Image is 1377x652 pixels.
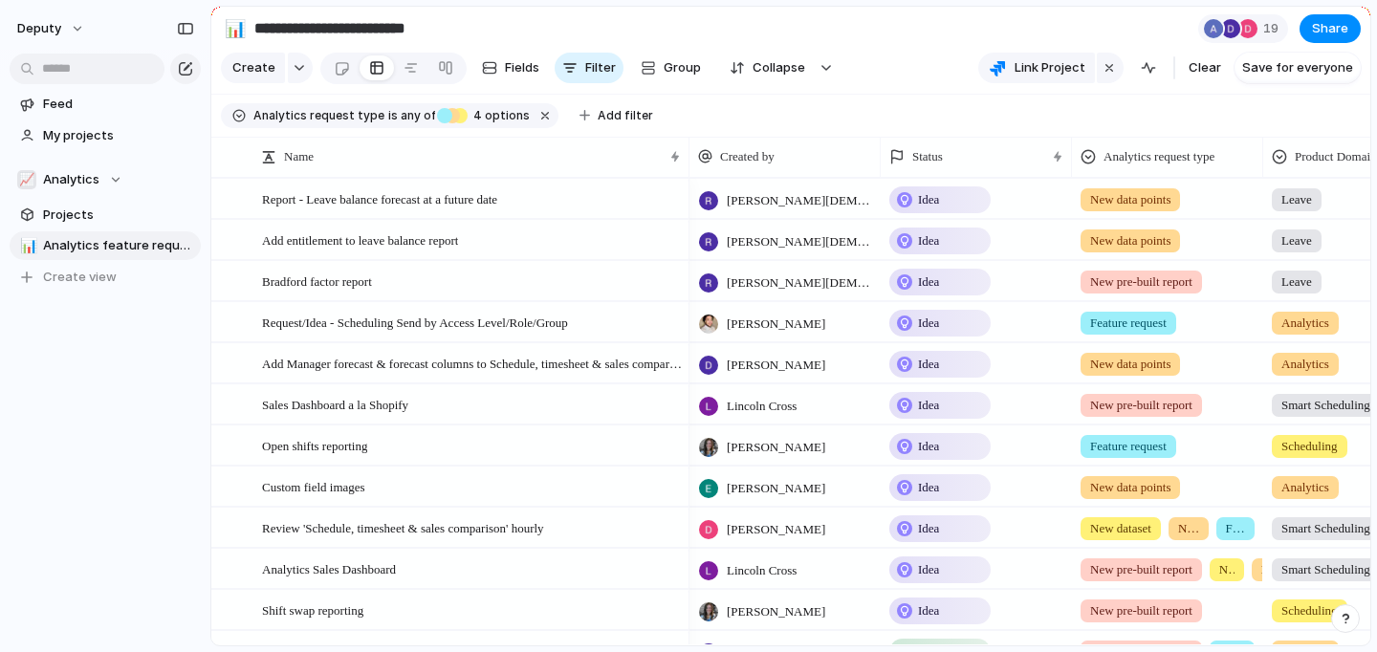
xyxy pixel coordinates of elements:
[727,356,825,375] span: [PERSON_NAME]
[468,108,485,122] span: 4
[1281,560,1370,579] span: Smart Scheduling
[43,170,99,189] span: Analytics
[43,95,194,114] span: Feed
[398,107,435,124] span: any of
[1281,355,1329,374] span: Analytics
[1281,314,1329,333] span: Analytics
[262,270,372,292] span: Bradford factor report
[262,393,408,415] span: Sales Dashboard a la Shopify
[978,53,1095,83] button: Link Project
[262,475,365,497] span: Custom field images
[1226,519,1245,538] span: Feature request
[727,479,825,498] span: [PERSON_NAME]
[918,355,939,374] span: Idea
[474,53,547,83] button: Fields
[384,105,439,126] button: isany of
[10,90,201,119] a: Feed
[1090,519,1151,538] span: New dataset
[262,311,568,333] span: Request/Idea - Scheduling Send by Access Level/Role/Group
[918,437,939,456] span: Idea
[727,397,797,416] span: Lincoln Cross
[437,105,534,126] button: 4 options
[468,107,530,124] span: options
[10,231,201,260] a: 📊Analytics feature requests
[918,231,939,250] span: Idea
[1090,601,1192,620] span: New pre-built report
[727,273,872,293] span: [PERSON_NAME][DEMOGRAPHIC_DATA]
[631,53,710,83] button: Group
[1178,519,1199,538] span: New data points
[9,13,95,44] button: deputy
[262,557,396,579] span: Analytics Sales Dashboard
[1235,53,1361,83] button: Save for everyone
[918,560,939,579] span: Idea
[727,520,825,539] span: [PERSON_NAME]
[10,263,201,292] button: Create view
[232,58,275,77] span: Create
[727,315,825,334] span: [PERSON_NAME]
[918,314,939,333] span: Idea
[727,232,872,251] span: [PERSON_NAME][DEMOGRAPHIC_DATA]
[568,102,665,129] button: Add filter
[1263,19,1284,38] span: 19
[1281,231,1312,250] span: Leave
[727,438,825,457] span: [PERSON_NAME]
[1300,14,1361,43] button: Share
[262,187,497,209] span: Report - Leave balance forecast at a future date
[1189,58,1221,77] span: Clear
[918,396,939,415] span: Idea
[918,190,939,209] span: Idea
[43,126,194,145] span: My projects
[1090,231,1170,250] span: New data points
[1090,478,1170,497] span: New data points
[1181,53,1229,83] button: Clear
[17,170,36,189] div: 📈
[43,206,194,225] span: Projects
[1090,560,1192,579] span: New pre-built report
[720,147,775,166] span: Created by
[727,602,825,621] span: [PERSON_NAME]
[10,165,201,194] button: 📈Analytics
[43,268,117,287] span: Create view
[918,272,939,292] span: Idea
[918,478,939,497] span: Idea
[262,352,683,374] span: Add Manager forecast & forecast columns to Schedule, timesheet & sales comparison report
[388,107,398,124] span: is
[262,434,367,456] span: Open shifts reporting
[585,58,616,77] span: Filter
[20,235,33,257] div: 📊
[220,13,251,44] button: 📊
[253,107,384,124] span: Analytics request type
[10,121,201,150] a: My projects
[1219,560,1235,579] span: New dataset
[1281,272,1312,292] span: Leave
[10,201,201,229] a: Projects
[43,236,194,255] span: Analytics feature requests
[1090,314,1167,333] span: Feature request
[1090,272,1192,292] span: New pre-built report
[1261,560,1277,579] span: New data points
[912,147,943,166] span: Status
[727,561,797,580] span: Lincoln Cross
[1090,190,1170,209] span: New data points
[1090,355,1170,374] span: New data points
[262,228,458,250] span: Add entitlement to leave balance report
[664,58,701,77] span: Group
[262,516,544,538] span: Review 'Schedule, timesheet & sales comparison' hourly
[505,58,539,77] span: Fields
[1090,396,1192,415] span: New pre-built report
[1242,58,1353,77] span: Save for everyone
[918,519,939,538] span: Idea
[225,15,246,41] div: 📊
[17,19,61,38] span: deputy
[284,147,314,166] span: Name
[1281,478,1329,497] span: Analytics
[17,236,36,255] button: 📊
[221,53,285,83] button: Create
[1281,396,1370,415] span: Smart Scheduling
[555,53,623,83] button: Filter
[1090,437,1167,456] span: Feature request
[1281,437,1338,456] span: Scheduling
[1281,519,1370,538] span: Smart Scheduling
